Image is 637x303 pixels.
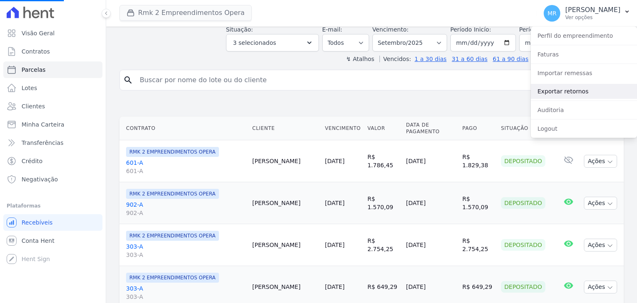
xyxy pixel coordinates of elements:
[126,200,246,217] a: 902-A902-A
[325,200,345,206] a: [DATE]
[22,47,50,56] span: Contratos
[372,26,408,33] label: Vencimento:
[22,29,55,37] span: Visão Geral
[364,140,403,182] td: R$ 1.786,45
[325,158,345,164] a: [DATE]
[364,224,403,266] td: R$ 2.754,25
[501,155,545,167] div: Depositado
[126,189,219,199] span: RMK 2 EMPREENDIMENTOS OPERA
[226,34,319,51] button: 3 selecionados
[3,232,102,249] a: Conta Hent
[126,209,246,217] span: 902-A
[249,224,321,266] td: [PERSON_NAME]
[346,56,374,62] label: ↯ Atalhos
[459,224,498,266] td: R$ 2.754,25
[459,182,498,224] td: R$ 1.570,09
[498,117,557,140] th: Situação
[249,182,321,224] td: [PERSON_NAME]
[547,10,557,16] span: MR
[135,72,620,88] input: Buscar por nome do lote ou do cliente
[584,155,617,168] button: Ações
[364,117,403,140] th: Valor
[403,182,459,224] td: [DATE]
[325,283,345,290] a: [DATE]
[126,273,219,283] span: RMK 2 EMPREENDIMENTOS OPERA
[3,171,102,188] a: Negativação
[565,6,620,14] p: [PERSON_NAME]
[531,103,637,117] a: Auditoria
[119,5,252,21] button: Rmk 2 Empreendimentos Opera
[501,239,545,251] div: Depositado
[3,43,102,60] a: Contratos
[459,140,498,182] td: R$ 1.829,38
[3,25,102,42] a: Visão Geral
[7,201,99,211] div: Plataformas
[22,218,53,227] span: Recebíveis
[415,56,447,62] a: 1 a 30 dias
[3,134,102,151] a: Transferências
[3,214,102,231] a: Recebíveis
[531,28,637,43] a: Perfil do empreendimento
[531,66,637,81] a: Importar remessas
[403,224,459,266] td: [DATE]
[450,26,491,33] label: Período Inicío:
[249,117,321,140] th: Cliente
[3,98,102,115] a: Clientes
[325,242,345,248] a: [DATE]
[22,102,45,110] span: Clientes
[3,153,102,169] a: Crédito
[126,251,246,259] span: 303-A
[22,120,64,129] span: Minha Carteira
[565,14,620,21] p: Ver opções
[233,38,276,48] span: 3 selecionados
[119,117,249,140] th: Contrato
[531,84,637,99] a: Exportar retornos
[501,197,545,209] div: Depositado
[22,157,43,165] span: Crédito
[531,47,637,62] a: Faturas
[22,139,63,147] span: Transferências
[226,26,253,33] label: Situação:
[403,117,459,140] th: Data de Pagamento
[531,121,637,136] a: Logout
[123,75,133,85] i: search
[126,167,246,175] span: 601-A
[584,281,617,293] button: Ações
[452,56,487,62] a: 31 a 60 dias
[519,25,585,34] label: Período Fim:
[22,237,54,245] span: Conta Hent
[126,242,246,259] a: 303-A303-A
[537,2,637,25] button: MR [PERSON_NAME] Ver opções
[364,182,403,224] td: R$ 1.570,09
[493,56,528,62] a: 61 a 90 dias
[22,175,58,183] span: Negativação
[126,159,246,175] a: 601-A601-A
[584,197,617,210] button: Ações
[3,116,102,133] a: Minha Carteira
[501,281,545,293] div: Depositado
[459,117,498,140] th: Pago
[322,26,343,33] label: E-mail:
[249,140,321,182] td: [PERSON_NAME]
[22,66,46,74] span: Parcelas
[126,293,246,301] span: 303-A
[126,284,246,301] a: 303-A303-A
[379,56,411,62] label: Vencidos:
[403,140,459,182] td: [DATE]
[584,239,617,252] button: Ações
[3,80,102,96] a: Lotes
[22,84,37,92] span: Lotes
[126,147,219,157] span: RMK 2 EMPREENDIMENTOS OPERA
[3,61,102,78] a: Parcelas
[126,231,219,241] span: RMK 2 EMPREENDIMENTOS OPERA
[322,117,364,140] th: Vencimento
